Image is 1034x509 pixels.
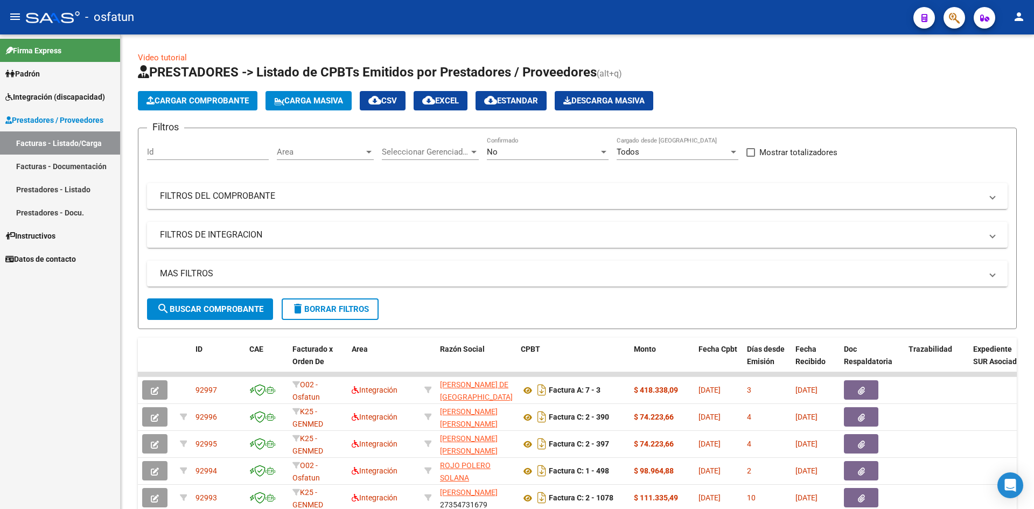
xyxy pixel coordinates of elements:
[909,345,952,353] span: Trazabilidad
[292,380,320,414] span: O02 - Osfatun Propio
[368,96,397,106] span: CSV
[382,147,469,157] span: Seleccionar Gerenciador
[516,338,630,385] datatable-header-cell: CPBT
[146,96,249,106] span: Cargar Comprobante
[535,381,549,399] i: Descargar documento
[747,386,751,394] span: 3
[245,338,288,385] datatable-header-cell: CAE
[844,345,892,366] span: Doc Respaldatoria
[160,268,982,280] mat-panel-title: MAS FILTROS
[973,345,1021,366] span: Expediente SUR Asociado
[634,466,674,475] strong: $ 98.964,88
[160,229,982,241] mat-panel-title: FILTROS DE INTEGRACION
[195,440,217,448] span: 92995
[698,386,721,394] span: [DATE]
[795,466,818,475] span: [DATE]
[743,338,791,385] datatable-header-cell: Días desde Emisión
[147,222,1008,248] mat-expansion-panel-header: FILTROS DE INTEGRACION
[422,94,435,107] mat-icon: cloud_download
[195,413,217,421] span: 92996
[195,345,202,353] span: ID
[352,440,397,448] span: Integración
[5,230,55,242] span: Instructivos
[282,298,379,320] button: Borrar Filtros
[5,45,61,57] span: Firma Express
[549,467,609,476] strong: Factura C: 1 - 498
[292,345,333,366] span: Facturado x Orden De
[352,345,368,353] span: Area
[698,493,721,502] span: [DATE]
[549,494,613,503] strong: Factura C: 2 - 1078
[274,96,343,106] span: Carga Masiva
[795,345,826,366] span: Fecha Recibido
[904,338,969,385] datatable-header-cell: Trazabilidad
[555,91,653,110] app-download-masive: Descarga masiva de comprobantes (adjuntos)
[440,486,512,509] div: 27354731679
[288,338,347,385] datatable-header-cell: Facturado x Orden De
[487,147,498,157] span: No
[352,413,397,421] span: Integración
[535,408,549,426] i: Descargar documento
[352,386,397,394] span: Integración
[563,96,645,106] span: Descarga Masiva
[440,406,512,428] div: 27355447338
[352,466,397,475] span: Integración
[440,379,512,401] div: 27320552686
[698,345,737,353] span: Fecha Cpbt
[555,91,653,110] button: Descarga Masiva
[422,96,459,106] span: EXCEL
[747,493,756,502] span: 10
[535,489,549,506] i: Descargar documento
[291,304,369,314] span: Borrar Filtros
[549,440,609,449] strong: Factura C: 2 - 397
[634,493,678,502] strong: $ 111.335,49
[634,440,674,448] strong: $ 74.223,66
[147,298,273,320] button: Buscar Comprobante
[249,345,263,353] span: CAE
[195,386,217,394] span: 92997
[292,434,323,455] span: K25 - GENMED
[440,434,498,455] span: [PERSON_NAME] [PERSON_NAME]
[617,147,639,157] span: Todos
[535,462,549,479] i: Descargar documento
[266,91,352,110] button: Carga Masiva
[795,493,818,502] span: [DATE]
[521,345,540,353] span: CPBT
[157,302,170,315] mat-icon: search
[747,413,751,421] span: 4
[698,440,721,448] span: [DATE]
[747,440,751,448] span: 4
[5,68,40,80] span: Padrón
[436,338,516,385] datatable-header-cell: Razón Social
[85,5,134,29] span: - osfatun
[440,345,485,353] span: Razón Social
[630,338,694,385] datatable-header-cell: Monto
[795,413,818,421] span: [DATE]
[484,96,538,106] span: Estandar
[1012,10,1025,23] mat-icon: person
[414,91,467,110] button: EXCEL
[347,338,420,385] datatable-header-cell: Area
[747,466,751,475] span: 2
[698,466,721,475] span: [DATE]
[698,413,721,421] span: [DATE]
[634,345,656,353] span: Monto
[440,459,512,482] div: 27408611755
[191,338,245,385] datatable-header-cell: ID
[535,435,549,452] i: Descargar documento
[549,386,600,395] strong: Factura A: 7 - 3
[791,338,840,385] datatable-header-cell: Fecha Recibido
[997,472,1023,498] div: Open Intercom Messenger
[440,407,498,428] span: [PERSON_NAME] [PERSON_NAME]
[368,94,381,107] mat-icon: cloud_download
[747,345,785,366] span: Días desde Emisión
[138,91,257,110] button: Cargar Comprobante
[759,146,837,159] span: Mostrar totalizadores
[440,488,498,497] span: [PERSON_NAME]
[195,493,217,502] span: 92993
[634,386,678,394] strong: $ 418.338,09
[549,413,609,422] strong: Factura C: 2 - 390
[292,488,323,509] span: K25 - GENMED
[5,253,76,265] span: Datos de contacto
[291,302,304,315] mat-icon: delete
